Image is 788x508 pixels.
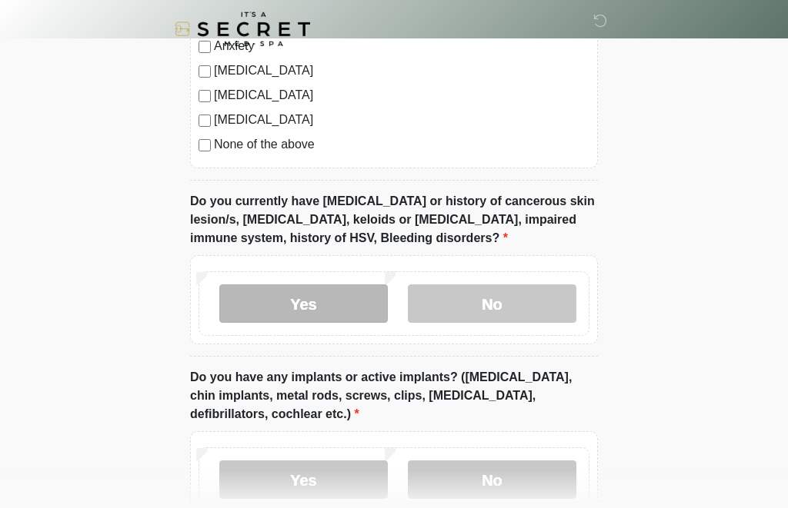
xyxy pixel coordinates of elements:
input: [MEDICAL_DATA] [199,90,211,102]
label: Yes [219,460,388,499]
label: No [408,460,576,499]
input: [MEDICAL_DATA] [199,115,211,127]
label: None of the above [214,135,589,154]
img: It's A Secret Med Spa Logo [175,12,310,46]
label: [MEDICAL_DATA] [214,61,589,80]
label: No [408,284,576,323]
label: Do you currently have [MEDICAL_DATA] or history of cancerous skin lesion/s, [MEDICAL_DATA], keloi... [190,192,598,247]
label: Yes [219,284,388,323]
input: None of the above [199,139,211,151]
label: [MEDICAL_DATA] [214,86,589,105]
label: [MEDICAL_DATA] [214,111,589,129]
label: Do you have any implants or active implants? ([MEDICAL_DATA], chin implants, metal rods, screws, ... [190,368,598,423]
input: [MEDICAL_DATA] [199,65,211,78]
